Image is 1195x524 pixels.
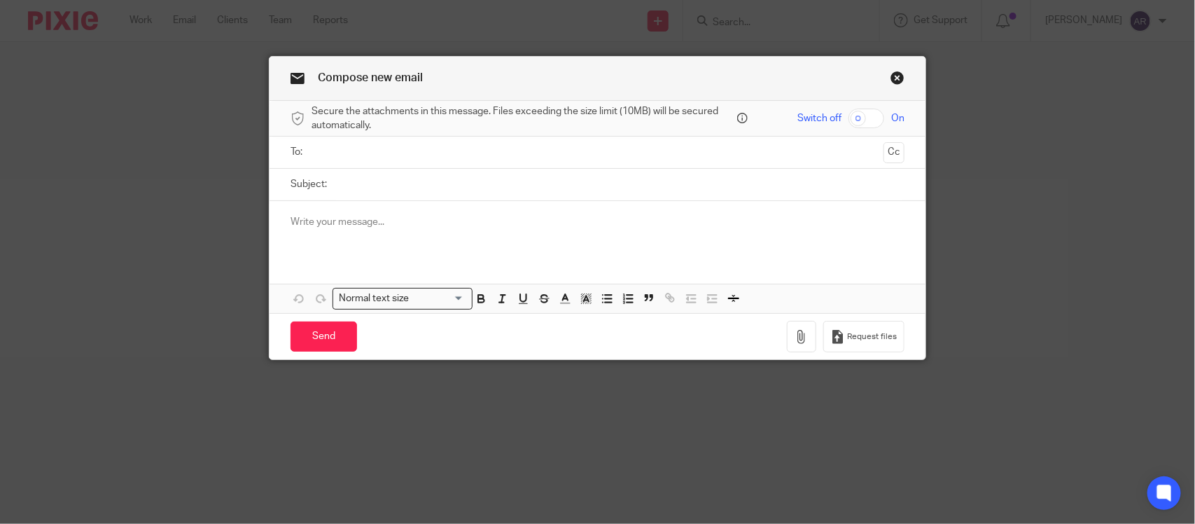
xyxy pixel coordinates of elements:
[414,291,464,306] input: Search for option
[823,321,904,352] button: Request files
[312,104,734,133] span: Secure the attachments in this message. Files exceeding the size limit (10MB) will be secured aut...
[890,71,904,90] a: Close this dialog window
[883,142,904,163] button: Cc
[291,322,357,352] input: Send
[797,111,841,125] span: Switch off
[318,72,423,83] span: Compose new email
[291,145,306,159] label: To:
[336,291,412,306] span: Normal text size
[333,288,473,310] div: Search for option
[891,111,904,125] span: On
[847,331,897,343] span: Request files
[291,177,327,191] label: Subject:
